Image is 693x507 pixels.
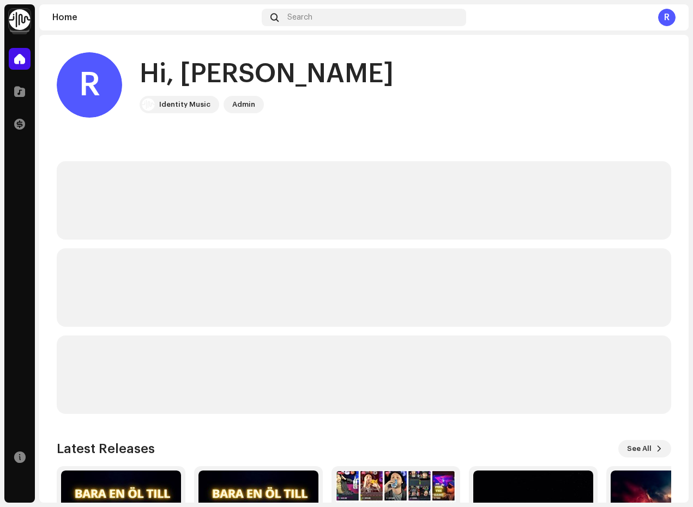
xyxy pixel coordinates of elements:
[658,9,676,26] div: R
[57,52,122,118] div: R
[159,98,210,111] div: Identity Music
[9,9,31,30] img: 0f74c21f-6d1c-4dbc-9196-dbddad53419e
[52,13,257,22] div: Home
[232,98,255,111] div: Admin
[142,98,155,111] img: 0f74c21f-6d1c-4dbc-9196-dbddad53419e
[57,440,155,457] h3: Latest Releases
[627,438,652,460] span: See All
[618,440,671,457] button: See All
[140,57,394,91] div: Hi, [PERSON_NAME]
[287,13,312,22] span: Search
